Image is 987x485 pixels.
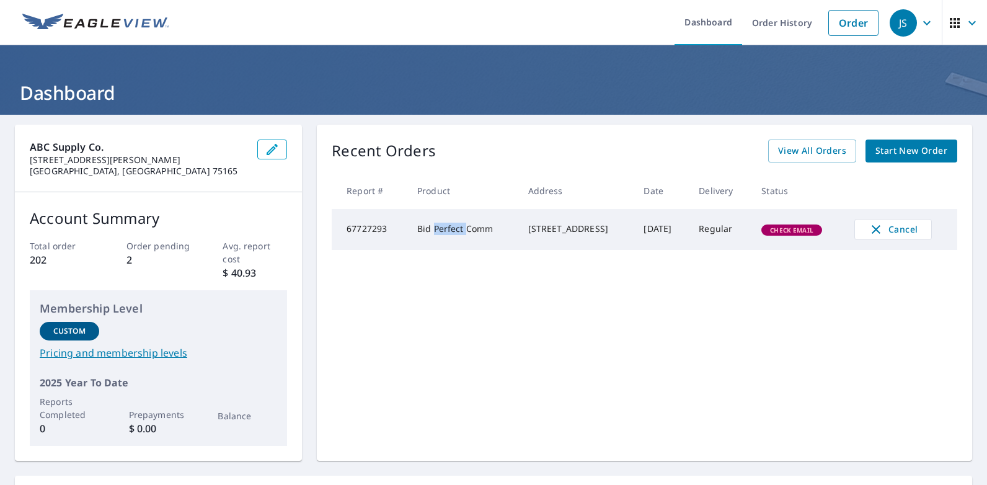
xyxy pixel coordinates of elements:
[30,166,247,177] p: [GEOGRAPHIC_DATA], [GEOGRAPHIC_DATA] 75165
[689,209,751,250] td: Regular
[407,209,518,250] td: Bid Perfect Comm
[15,80,972,105] h1: Dashboard
[30,252,94,267] p: 202
[218,409,277,422] p: Balance
[634,209,689,250] td: [DATE]
[129,408,188,421] p: Prepayments
[40,345,277,360] a: Pricing and membership levels
[332,140,436,162] p: Recent Orders
[30,239,94,252] p: Total order
[40,395,99,421] p: Reports Completed
[53,326,86,337] p: Custom
[126,252,191,267] p: 2
[332,172,407,209] th: Report #
[634,172,689,209] th: Date
[867,222,919,237] span: Cancel
[518,172,634,209] th: Address
[828,10,879,36] a: Order
[30,140,247,154] p: ABC Supply Co.
[890,9,917,37] div: JS
[22,14,169,32] img: EV Logo
[854,219,932,240] button: Cancel
[223,265,287,280] p: $ 40.93
[689,172,751,209] th: Delivery
[126,239,191,252] p: Order pending
[865,140,957,162] a: Start New Order
[40,300,277,317] p: Membership Level
[30,154,247,166] p: [STREET_ADDRESS][PERSON_NAME]
[40,375,277,390] p: 2025 Year To Date
[129,421,188,436] p: $ 0.00
[332,209,407,250] td: 67727293
[528,223,624,235] div: [STREET_ADDRESS]
[875,143,947,159] span: Start New Order
[751,172,844,209] th: Status
[763,226,821,234] span: Check Email
[223,239,287,265] p: Avg. report cost
[407,172,518,209] th: Product
[778,143,846,159] span: View All Orders
[768,140,856,162] a: View All Orders
[30,207,287,229] p: Account Summary
[40,421,99,436] p: 0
